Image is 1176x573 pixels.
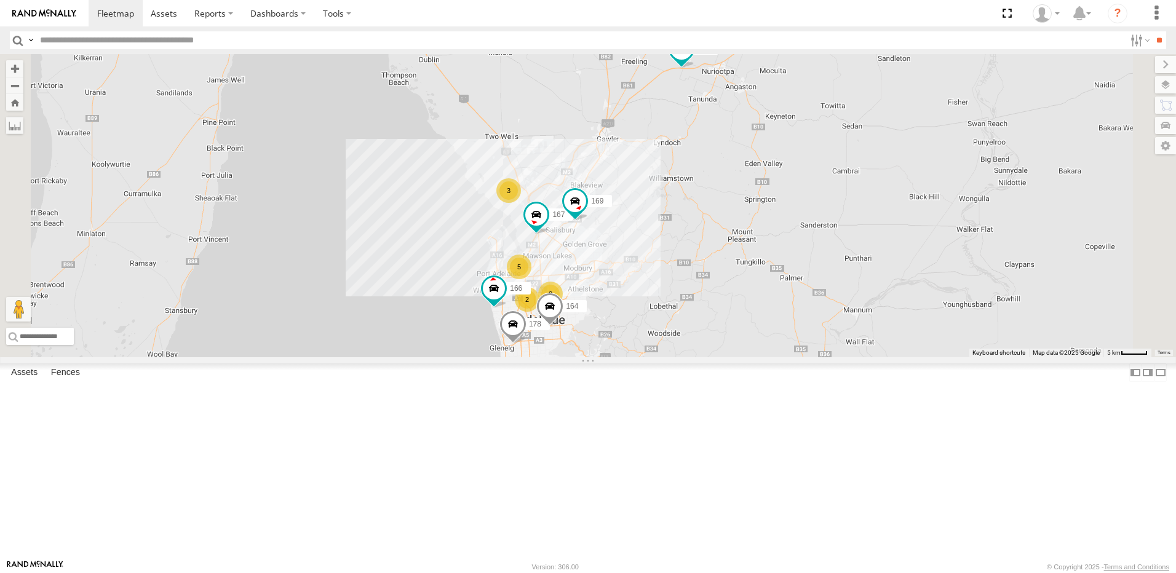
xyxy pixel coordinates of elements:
[1126,31,1152,49] label: Search Filter Options
[6,297,31,322] button: Drag Pegman onto the map to open Street View
[7,561,63,573] a: Visit our Website
[532,563,579,571] div: Version: 306.00
[1033,349,1100,356] span: Map data ©2025 Google
[1155,137,1176,154] label: Map Settings
[1107,349,1121,356] span: 5 km
[515,287,539,312] div: 2
[1129,363,1142,381] label: Dock Summary Table to the Left
[1028,4,1064,23] div: Stuart Williams
[5,364,44,381] label: Assets
[6,60,23,77] button: Zoom in
[1104,563,1169,571] a: Terms and Conditions
[45,364,86,381] label: Fences
[1103,349,1151,357] button: Map Scale: 5 km per 40 pixels
[6,77,23,94] button: Zoom out
[507,255,531,279] div: 5
[552,210,565,219] span: 167
[566,302,578,310] span: 164
[26,31,36,49] label: Search Query
[496,178,521,203] div: 3
[1108,4,1127,23] i: ?
[538,282,563,306] div: 2
[12,9,76,18] img: rand-logo.svg
[591,196,603,205] span: 169
[6,94,23,111] button: Zoom Home
[1158,350,1170,355] a: Terms (opens in new tab)
[1142,363,1154,381] label: Dock Summary Table to the Right
[1154,363,1167,381] label: Hide Summary Table
[972,349,1025,357] button: Keyboard shortcuts
[510,284,522,293] span: 166
[529,320,541,328] span: 178
[6,117,23,134] label: Measure
[1047,563,1169,571] div: © Copyright 2025 -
